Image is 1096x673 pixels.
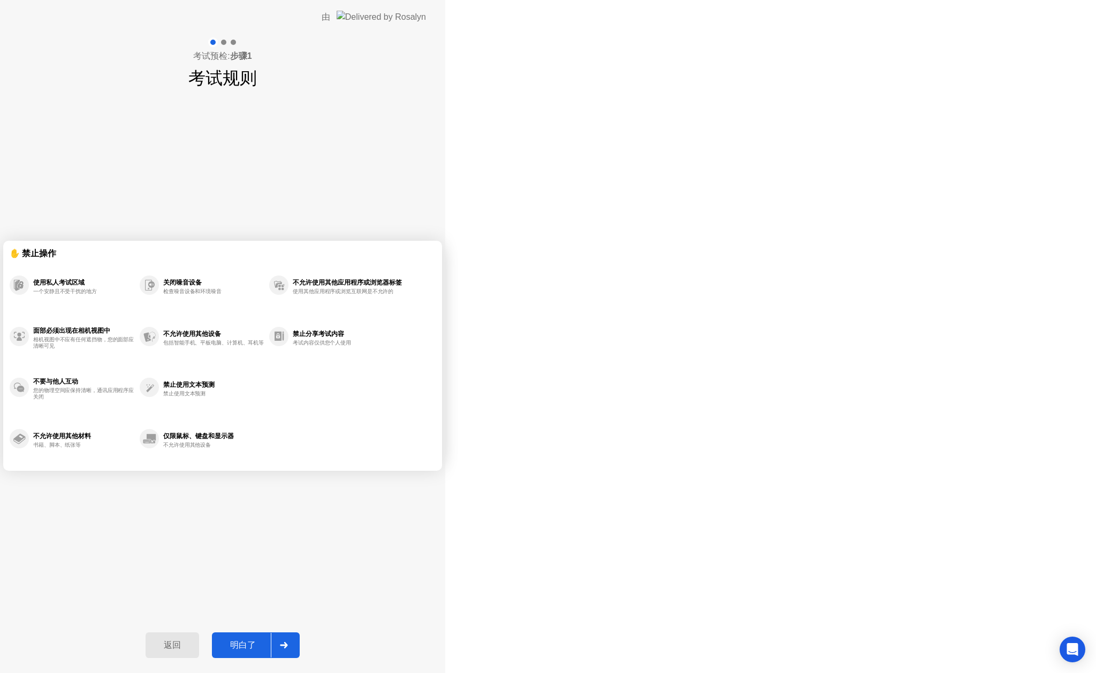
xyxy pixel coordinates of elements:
[33,387,134,400] div: 您的物理空间应保持清晰，通讯应用程序应关闭
[163,340,264,346] div: 包括智能手机、平板电脑、计算机、耳机等
[33,327,134,334] div: 面部必须出现在相机视图中
[293,330,402,338] div: 禁止分享考试内容
[163,381,264,388] div: 禁止使用文本预测
[188,65,257,91] h1: 考试规则
[33,432,134,440] div: 不允许使用其他材料
[322,11,330,24] div: 由
[163,330,264,338] div: 不允许使用其他设备
[10,247,407,259] div: ✋ 禁止操作
[33,378,134,385] div: 不要与他人互动
[33,279,134,286] div: 使用私人考试区域
[293,340,394,346] div: 考试内容仅供您个人使用
[337,11,426,23] img: Delivered by Rosalyn
[33,442,134,448] div: 书籍、脚本、纸张等
[149,640,196,651] div: 返回
[193,50,252,63] h4: 考试预检:
[1060,637,1085,662] div: Open Intercom Messenger
[163,432,264,440] div: 仅限鼠标、键盘和显示器
[163,442,264,448] div: 不允许使用其他设备
[230,51,252,60] b: 步骤1
[293,288,394,295] div: 使用其他应用程序或浏览互联网是不允许的
[212,632,300,658] button: 明白了
[215,640,271,651] div: 明白了
[163,288,264,295] div: 检查噪音设备和环境噪音
[33,288,134,295] div: 一个安静且不受干扰的地方
[163,391,264,397] div: 禁止使用文本预测
[293,279,402,286] div: 不允许使用其他应用程序或浏览器标签
[33,336,134,349] div: 相机视图中不应有任何遮挡物，您的面部应清晰可见
[146,632,199,658] button: 返回
[163,279,264,286] div: 关闭噪音设备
